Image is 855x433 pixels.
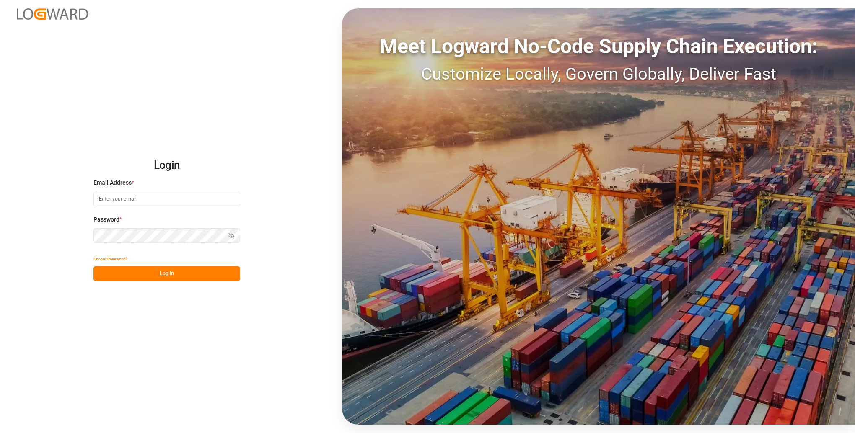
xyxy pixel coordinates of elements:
[93,266,240,281] button: Log In
[342,31,855,62] div: Meet Logward No-Code Supply Chain Execution:
[93,215,119,224] span: Password
[93,252,128,266] button: Forgot Password?
[342,62,855,87] div: Customize Locally, Govern Globally, Deliver Fast
[93,178,132,187] span: Email Address
[17,8,88,20] img: Logward_new_orange.png
[93,152,240,179] h2: Login
[93,192,240,206] input: Enter your email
